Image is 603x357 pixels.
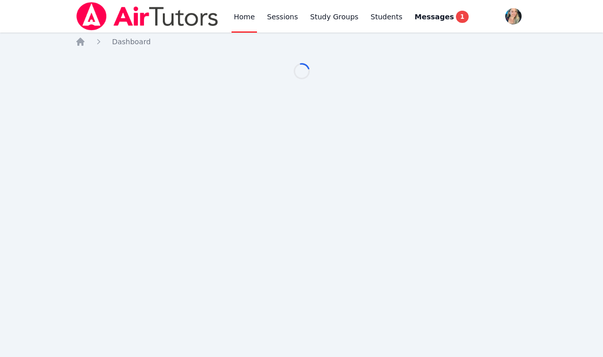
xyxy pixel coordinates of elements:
[75,37,528,47] nav: Breadcrumb
[112,37,151,47] a: Dashboard
[415,12,454,22] span: Messages
[456,11,468,23] span: 1
[75,2,219,31] img: Air Tutors
[112,38,151,46] span: Dashboard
